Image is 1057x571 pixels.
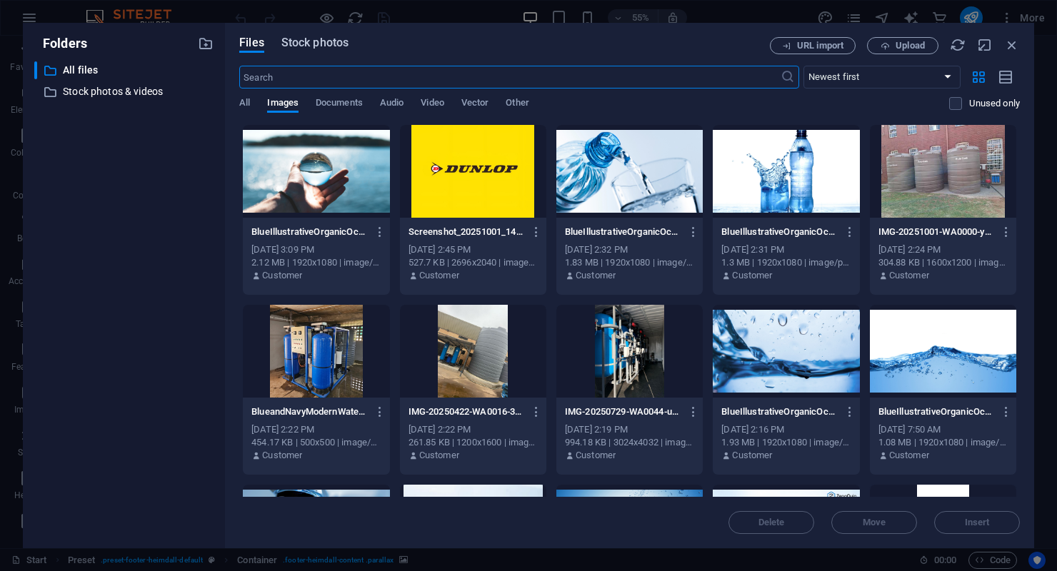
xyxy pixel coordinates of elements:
p: Customer [732,269,772,282]
p: Customer [262,269,302,282]
button: URL import [770,37,856,54]
div: 261.85 KB | 1200x1600 | image/jpeg [409,436,538,449]
p: Customer [576,269,616,282]
p: BlueIllustrativeOrganicOceanHabitatPresentation_20251001_141622_0000-_b12GVNYS1KL6VSH7MFg6A.png [721,405,838,418]
span: Files [239,34,264,51]
p: Displays only files that are not in use on the website. Files added during this session can still... [969,97,1020,110]
p: BlueIllustrativeOrganicOceanHabitatPresentation_20251001_150909_0000-NF0Z7G6cTPRyK1Zq0-vXjw.png [251,226,368,238]
p: Customer [419,269,459,282]
p: IMG-20251001-WA0000-y7YRJjWA6al0YdRWTp-j1A.jpg [878,226,995,238]
span: Documents [316,94,363,114]
div: 304.88 KB | 1600x1200 | image/jpeg [878,256,1008,269]
div: [DATE] 2:24 PM [878,243,1008,256]
div: 2.12 MB | 1920x1080 | image/png [251,256,381,269]
p: Customer [262,449,302,462]
p: IMG-20250729-WA0044-ukObVDw434TAcYjL4mco1Q.jpg [565,405,681,418]
span: URL import [797,41,843,50]
p: Customer [419,449,459,462]
p: BlueIllustrativeOrganicOceanHabitatPresentation_20251001_143233_0000-in9meyqnOqD7EPJ_BMuxgQ.png [565,226,681,238]
span: Upload [896,41,925,50]
div: 1.93 MB | 1920x1080 | image/png [721,436,851,449]
span: Images [267,94,299,114]
div: [DATE] 2:31 PM [721,243,851,256]
div: Stock photos & videos [34,83,214,101]
p: All files [63,62,187,79]
i: Close [1004,37,1020,53]
div: 1.08 MB | 1920x1080 | image/png [878,436,1008,449]
p: IMG-20250422-WA0016-3bW_k-hpx5LzWT_d7H2sCQ.jpg [409,405,525,418]
i: Create new folder [198,36,214,51]
p: BlueIllustrativeOrganicOceanHabitatPresentation_20251001_143047_0000-HlFDRD7gdDGh6tDWNS6_BA.png [721,226,838,238]
div: [DATE] 2:45 PM [409,243,538,256]
div: 454.17 KB | 500x500 | image/png [251,436,381,449]
span: Other [506,94,528,114]
p: Screenshot_20251001_144412_Google-nVgj-ndpi1mxu7u8wV0LAA.jpg [409,226,525,238]
span: Video [421,94,444,114]
p: BlueIllustrativeOrganicOceanHabitatPresentation_20251001_075031_0000-L-UeJiv7c1w5LgRBuLFebQ.png [878,405,995,418]
p: Customer [732,449,772,462]
p: Customer [889,449,929,462]
span: Stock photos [281,34,349,51]
span: Audio [380,94,404,114]
p: Folders [34,34,87,53]
p: Stock photos & videos [63,84,187,100]
div: 1.3 MB | 1920x1080 | image/png [721,256,851,269]
div: ​ [34,61,37,79]
i: Reload [950,37,966,53]
p: BlueandNavyModernWaterDropletHydroEnergyLogo_20250416_091752_0022-nLf5RECXz2YIjdIJ1xEwng.png [251,405,368,418]
div: [DATE] 2:16 PM [721,423,851,436]
div: 527.7 KB | 2696x2040 | image/jpeg [409,256,538,269]
div: [DATE] 2:22 PM [251,423,381,436]
div: 1.83 MB | 1920x1080 | image/png [565,256,694,269]
div: [DATE] 2:19 PM [565,423,694,436]
span: All [239,94,250,114]
p: Customer [889,269,929,282]
i: Minimize [977,37,993,53]
p: Customer [576,449,616,462]
button: Upload [867,37,938,54]
div: 994.18 KB | 3024x4032 | image/jpeg [565,436,694,449]
span: Vector [461,94,489,114]
div: [DATE] 2:32 PM [565,243,694,256]
div: [DATE] 2:22 PM [409,423,538,436]
input: Search [239,66,780,89]
div: [DATE] 3:09 PM [251,243,381,256]
div: [DATE] 7:50 AM [878,423,1008,436]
